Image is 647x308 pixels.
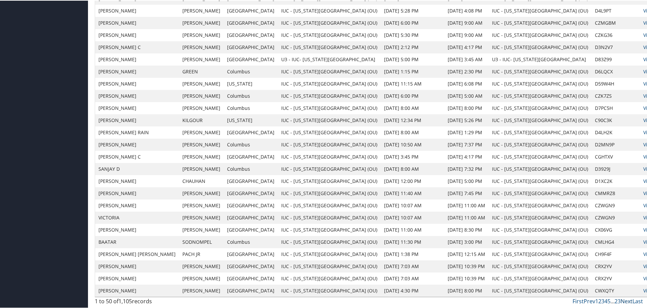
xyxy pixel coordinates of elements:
[95,235,179,247] td: BAATAR
[444,114,489,126] td: [DATE] 5:26 PM
[381,187,444,199] td: [DATE] 11:40 AM
[95,126,179,138] td: [PERSON_NAME] RAIN
[444,138,489,150] td: [DATE] 7:37 PM
[95,199,179,211] td: [PERSON_NAME]
[381,235,444,247] td: [DATE] 11:30 PM
[278,211,381,223] td: IUC - [US_STATE][GEOGRAPHIC_DATA] (OU)
[278,28,381,41] td: IUC - [US_STATE][GEOGRAPHIC_DATA] (OU)
[179,247,224,260] td: PACH JR
[278,272,381,284] td: IUC - [US_STATE][GEOGRAPHIC_DATA] (OU)
[444,247,489,260] td: [DATE] 12:15 AM
[95,53,179,65] td: [PERSON_NAME]
[489,101,592,114] td: IUC - [US_STATE][GEOGRAPHIC_DATA] (OU)
[489,272,592,284] td: IUC - [US_STATE][GEOGRAPHIC_DATA] (OU)
[444,28,489,41] td: [DATE] 9:00 AM
[95,187,179,199] td: [PERSON_NAME]
[592,41,640,53] td: D3N2V7
[179,187,224,199] td: [PERSON_NAME]
[278,199,381,211] td: IUC - [US_STATE][GEOGRAPHIC_DATA] (OU)
[278,174,381,187] td: IUC - [US_STATE][GEOGRAPHIC_DATA] (OU)
[489,284,592,296] td: IUC - [US_STATE][GEOGRAPHIC_DATA] (OU)
[381,138,444,150] td: [DATE] 10:50 AM
[95,28,179,41] td: [PERSON_NAME]
[592,138,640,150] td: D2MN9P
[592,89,640,101] td: CZK7ZS
[278,4,381,16] td: IUC - [US_STATE][GEOGRAPHIC_DATA] (OU)
[224,260,278,272] td: [GEOGRAPHIC_DATA]
[489,53,592,65] td: U3 - IUC- [US_STATE][GEOGRAPHIC_DATA]
[592,223,640,235] td: CX06VG
[444,4,489,16] td: [DATE] 4:08 PM
[224,150,278,162] td: [GEOGRAPHIC_DATA]
[95,260,179,272] td: [PERSON_NAME]
[381,260,444,272] td: [DATE] 7:03 AM
[615,297,621,304] a: 23
[381,284,444,296] td: [DATE] 4:30 PM
[179,223,224,235] td: [PERSON_NAME]
[381,28,444,41] td: [DATE] 5:30 PM
[489,247,592,260] td: IUC - [US_STATE][GEOGRAPHIC_DATA] (OU)
[489,223,592,235] td: IUC - [US_STATE][GEOGRAPHIC_DATA] (OU)
[592,187,640,199] td: CMMRZ8
[278,247,381,260] td: IUC - [US_STATE][GEOGRAPHIC_DATA] (OU)
[489,114,592,126] td: IUC - [US_STATE][GEOGRAPHIC_DATA] (OU)
[95,101,179,114] td: [PERSON_NAME]
[224,223,278,235] td: [GEOGRAPHIC_DATA]
[489,65,592,77] td: IUC - [US_STATE][GEOGRAPHIC_DATA] (OU)
[179,174,224,187] td: CHAUHAN
[592,211,640,223] td: CZWGN9
[179,260,224,272] td: [PERSON_NAME]
[489,4,592,16] td: IUC - [US_STATE][GEOGRAPHIC_DATA] (OU)
[381,126,444,138] td: [DATE] 8:00 AM
[381,4,444,16] td: [DATE] 5:28 PM
[592,65,640,77] td: D6LQCX
[179,28,224,41] td: [PERSON_NAME]
[179,284,224,296] td: [PERSON_NAME]
[179,138,224,150] td: [PERSON_NAME]
[595,297,598,304] a: 1
[224,16,278,28] td: [GEOGRAPHIC_DATA]
[444,211,489,223] td: [DATE] 11:00 AM
[489,28,592,41] td: IUC - [US_STATE][GEOGRAPHIC_DATA] (OU)
[592,235,640,247] td: CMLHG4
[489,16,592,28] td: IUC - [US_STATE][GEOGRAPHIC_DATA] (OU)
[381,272,444,284] td: [DATE] 7:03 AM
[592,4,640,16] td: D4L9PT
[278,223,381,235] td: IUC - [US_STATE][GEOGRAPHIC_DATA] (OU)
[592,162,640,174] td: D3929J
[278,65,381,77] td: IUC - [US_STATE][GEOGRAPHIC_DATA] (OU)
[224,53,278,65] td: [GEOGRAPHIC_DATA]
[444,235,489,247] td: [DATE] 3:00 PM
[489,150,592,162] td: IUC - [US_STATE][GEOGRAPHIC_DATA] (OU)
[224,41,278,53] td: [GEOGRAPHIC_DATA]
[604,297,607,304] a: 4
[278,77,381,89] td: IUC - [US_STATE][GEOGRAPHIC_DATA] (OU)
[444,260,489,272] td: [DATE] 10:39 PM
[224,28,278,41] td: [GEOGRAPHIC_DATA]
[278,89,381,101] td: IUC - [US_STATE][GEOGRAPHIC_DATA] (OU)
[444,126,489,138] td: [DATE] 1:29 PM
[444,162,489,174] td: [DATE] 7:32 PM
[489,199,592,211] td: IUC - [US_STATE][GEOGRAPHIC_DATA] (OU)
[489,187,592,199] td: IUC - [US_STATE][GEOGRAPHIC_DATA] (OU)
[224,162,278,174] td: Columbus
[179,235,224,247] td: SODNOMPEL
[592,272,640,284] td: CRX2YV
[95,150,179,162] td: [PERSON_NAME] C
[592,126,640,138] td: D4LH2K
[381,211,444,223] td: [DATE] 10:07 AM
[444,284,489,296] td: [DATE] 8:00 PM
[179,77,224,89] td: [PERSON_NAME]
[381,162,444,174] td: [DATE] 8:00 AM
[179,4,224,16] td: [PERSON_NAME]
[592,77,640,89] td: D59W4H
[278,187,381,199] td: IUC - [US_STATE][GEOGRAPHIC_DATA] (OU)
[224,235,278,247] td: Columbus
[489,89,592,101] td: IUC - [US_STATE][GEOGRAPHIC_DATA] (OU)
[179,211,224,223] td: [PERSON_NAME]
[224,114,278,126] td: [US_STATE]
[444,16,489,28] td: [DATE] 9:00 AM
[278,16,381,28] td: IUC - [US_STATE][GEOGRAPHIC_DATA] (OU)
[381,150,444,162] td: [DATE] 3:45 PM
[381,114,444,126] td: [DATE] 12:34 PM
